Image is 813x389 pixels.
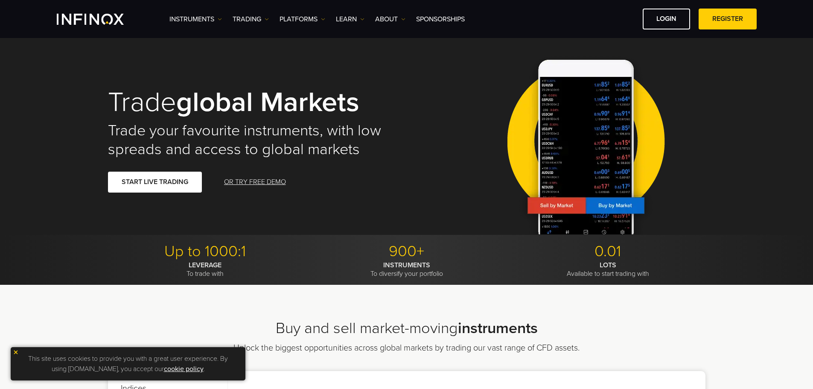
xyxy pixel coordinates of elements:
a: LOGIN [643,9,690,29]
strong: LEVERAGE [189,261,221,269]
h2: Trade your favourite instruments, with low spreads and access to global markets [108,121,395,159]
p: To trade with [108,261,303,278]
strong: instruments [458,319,538,337]
a: Instruments [169,14,222,24]
a: TRADING [233,14,269,24]
strong: INSTRUMENTS [383,261,430,269]
a: SPONSORSHIPS [416,14,465,24]
a: OR TRY FREE DEMO [223,172,287,193]
p: To diversify your portfolio [309,261,504,278]
p: 0.01 [510,242,705,261]
p: 900+ [309,242,504,261]
a: Learn [336,14,364,24]
a: START LIVE TRADING [108,172,202,193]
p: Up to 1000:1 [108,242,303,261]
a: PLATFORMS [280,14,325,24]
p: Available to start trading with [510,261,705,278]
a: REGISTER [699,9,757,29]
strong: LOTS [600,261,616,269]
a: cookie policy [164,365,204,373]
a: INFINOX Logo [57,14,144,25]
a: ABOUT [375,14,405,24]
h2: Buy and sell market-moving [108,319,705,338]
p: This site uses cookies to provide you with a great user experience. By using [DOMAIN_NAME], you a... [15,351,241,376]
img: yellow close icon [13,349,19,355]
h1: Trade [108,88,395,117]
p: Unlock the biggest opportunities across global markets by trading our vast range of CFD assets. [209,342,604,354]
strong: global markets [176,85,359,119]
